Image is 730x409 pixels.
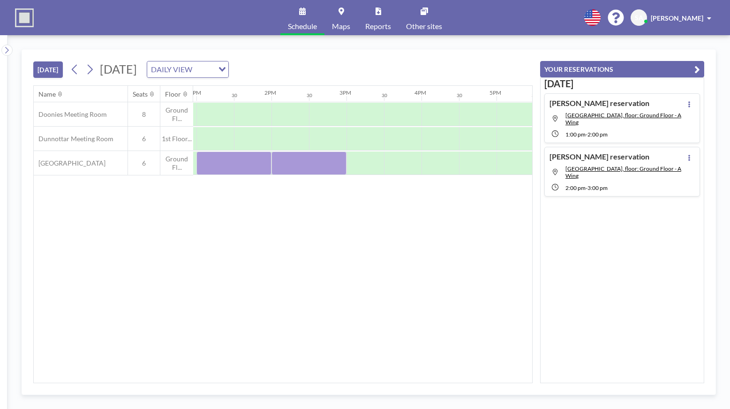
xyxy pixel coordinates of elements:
[160,155,193,171] span: Ground Fl...
[100,62,137,76] span: [DATE]
[651,14,703,22] span: [PERSON_NAME]
[147,61,228,77] div: Search for option
[565,184,586,191] span: 2:00 PM
[232,92,237,98] div: 30
[149,63,194,76] span: DAILY VIEW
[34,135,113,143] span: Dunnottar Meeting Room
[195,63,213,76] input: Search for option
[264,89,276,96] div: 2PM
[587,184,608,191] span: 3:00 PM
[288,23,317,30] span: Schedule
[457,92,462,98] div: 30
[165,90,181,98] div: Floor
[34,110,107,119] span: Doonies Meeting Room
[549,98,649,108] h4: [PERSON_NAME] reservation
[586,184,587,191] span: -
[307,92,312,98] div: 30
[635,14,643,22] span: SA
[382,92,387,98] div: 30
[540,61,704,77] button: YOUR RESERVATIONS
[34,159,105,167] span: [GEOGRAPHIC_DATA]
[565,165,681,179] span: Loirston Meeting Room, floor: Ground Floor - A Wing
[549,152,649,161] h4: [PERSON_NAME] reservation
[587,131,608,138] span: 2:00 PM
[565,112,681,126] span: Loirston Meeting Room, floor: Ground Floor - A Wing
[489,89,501,96] div: 5PM
[565,131,586,138] span: 1:00 PM
[128,110,160,119] span: 8
[365,23,391,30] span: Reports
[15,8,34,27] img: organization-logo
[532,92,537,98] div: 30
[128,135,160,143] span: 6
[160,106,193,122] span: Ground Fl...
[414,89,426,96] div: 4PM
[544,78,700,90] h3: [DATE]
[33,61,63,78] button: [DATE]
[133,90,148,98] div: Seats
[38,90,56,98] div: Name
[128,159,160,167] span: 6
[339,89,351,96] div: 3PM
[160,135,193,143] span: 1st Floor...
[332,23,350,30] span: Maps
[406,23,442,30] span: Other sites
[189,89,201,96] div: 1PM
[586,131,587,138] span: -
